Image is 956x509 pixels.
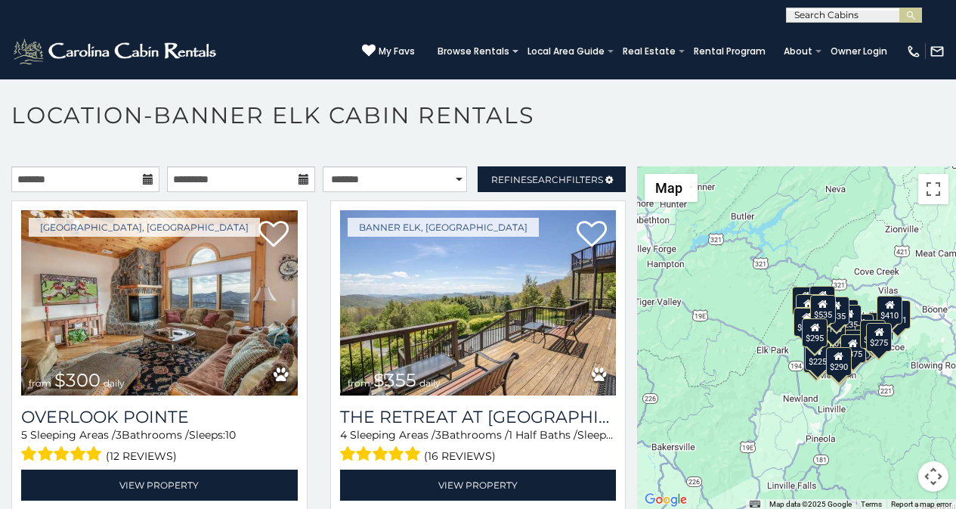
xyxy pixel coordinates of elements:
[615,41,683,62] a: Real Estate
[527,174,566,185] span: Search
[769,500,852,508] span: Map data ©2025 Google
[840,334,866,363] div: $375
[794,308,819,337] div: $305
[340,427,617,466] div: Sleeping Areas / Bathrooms / Sleeps:
[810,286,836,315] div: $325
[918,461,948,492] button: Map camera controls
[54,369,101,391] span: $300
[373,369,416,391] span: $355
[861,500,882,508] a: Terms
[796,294,821,323] div: $290
[805,342,831,371] div: $225
[116,428,122,442] span: 3
[258,219,289,251] a: Add to favorites
[435,428,441,442] span: 3
[225,428,236,442] span: 10
[906,44,921,59] img: phone-regular-white.png
[844,330,870,358] div: $305
[11,36,221,67] img: White-1-2.png
[645,174,698,202] button: Change map style
[21,210,298,396] a: Overlook Pointe from $300 daily
[362,44,415,59] a: My Favs
[823,41,895,62] a: Owner Login
[379,45,415,58] span: My Favs
[577,219,607,251] a: Add to favorites
[655,180,682,196] span: Map
[776,41,820,62] a: About
[491,174,603,185] span: Refine Filters
[21,427,298,466] div: Sleeping Areas / Bathrooms / Sleeps:
[106,446,177,466] span: (12 reviews)
[614,428,623,442] span: 12
[826,347,852,376] div: $290
[686,41,773,62] a: Rental Program
[803,344,829,373] div: $355
[478,166,626,192] a: RefineSearchFilters
[340,470,617,501] a: View Property
[21,470,298,501] a: View Property
[810,295,836,324] div: $535
[802,318,828,347] div: $295
[340,428,347,442] span: 4
[348,218,539,237] a: Banner Elk, [GEOGRAPHIC_DATA]
[509,428,577,442] span: 1 Half Baths /
[21,210,298,396] img: Overlook Pointe
[29,218,260,237] a: [GEOGRAPHIC_DATA], [GEOGRAPHIC_DATA]
[866,323,892,352] div: $275
[824,296,849,325] div: $435
[520,41,612,62] a: Local Area Guide
[340,407,617,427] a: The Retreat at [GEOGRAPHIC_DATA][PERSON_NAME]
[930,44,945,59] img: mail-regular-white.png
[340,210,617,396] a: The Retreat at Mountain Meadows from $355 daily
[21,428,27,442] span: 5
[918,174,948,204] button: Toggle fullscreen view
[419,377,441,389] span: daily
[891,500,951,508] a: Report a map error
[877,296,902,324] div: $410
[29,377,51,389] span: from
[340,407,617,427] h3: The Retreat at Mountain Meadows
[104,377,125,389] span: daily
[424,446,496,466] span: (16 reviews)
[21,407,298,427] a: Overlook Pointe
[430,41,517,62] a: Browse Rentals
[861,320,886,349] div: $400
[793,287,818,315] div: $720
[348,377,370,389] span: from
[868,312,894,341] div: $400
[340,210,617,396] img: The Retreat at Mountain Meadows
